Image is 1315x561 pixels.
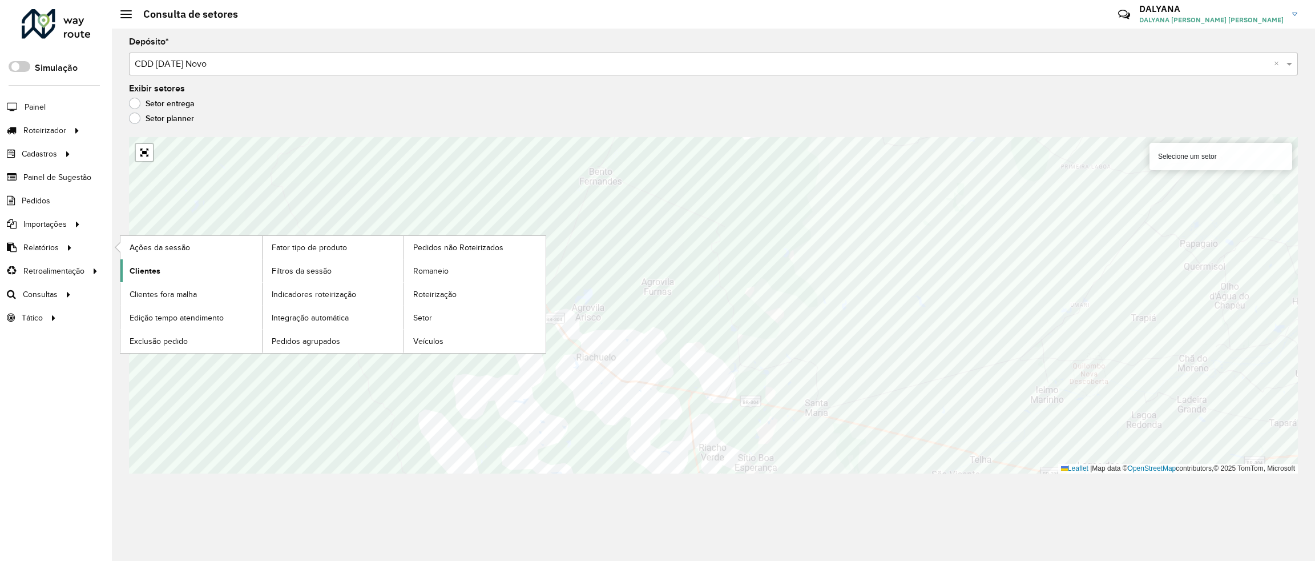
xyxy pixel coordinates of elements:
[413,242,503,254] span: Pedidos não Roteirizados
[22,148,57,160] span: Cadastros
[130,288,197,300] span: Clientes fora malha
[129,82,185,95] label: Exibir setores
[263,330,404,352] a: Pedidos agrupados
[136,144,153,161] a: Abrir mapa em tela cheia
[129,98,195,109] label: Setor entrega
[130,312,224,324] span: Edição tempo atendimento
[129,113,194,124] label: Setor planner
[23,171,91,183] span: Painel de Sugestão
[272,335,340,347] span: Pedidos agrupados
[404,330,546,352] a: Veículos
[23,288,58,300] span: Consultas
[23,265,84,277] span: Retroalimentação
[1090,464,1092,472] span: |
[413,312,432,324] span: Setor
[263,283,404,306] a: Indicadores roteirização
[25,101,46,113] span: Painel
[263,236,404,259] a: Fator tipo de produto
[23,242,59,254] span: Relatórios
[1112,2,1136,27] a: Contato Rápido
[1149,143,1292,170] div: Selecione um setor
[263,259,404,282] a: Filtros da sessão
[129,35,169,49] label: Depósito
[120,236,262,259] a: Ações da sessão
[1061,464,1088,472] a: Leaflet
[22,195,50,207] span: Pedidos
[272,242,347,254] span: Fator tipo de produto
[130,242,190,254] span: Ações da sessão
[1058,464,1298,474] div: Map data © contributors,© 2025 TomTom, Microsoft
[404,283,546,306] a: Roteirização
[404,306,546,329] a: Setor
[272,288,356,300] span: Indicadores roteirização
[263,306,404,329] a: Integração automática
[22,312,43,324] span: Tático
[130,265,160,277] span: Clientes
[120,259,262,282] a: Clientes
[1128,464,1176,472] a: OpenStreetMap
[120,330,262,352] a: Exclusão pedido
[1139,3,1284,14] h3: DALYANA
[413,265,449,277] span: Romaneio
[413,335,443,347] span: Veículos
[272,265,332,277] span: Filtros da sessão
[272,312,349,324] span: Integração automática
[120,306,262,329] a: Edição tempo atendimento
[23,218,67,230] span: Importações
[1139,15,1284,25] span: DALYANA [PERSON_NAME] [PERSON_NAME]
[120,283,262,306] a: Clientes fora malha
[404,236,546,259] a: Pedidos não Roteirizados
[1274,57,1284,71] span: Clear all
[130,335,188,347] span: Exclusão pedido
[132,8,238,21] h2: Consulta de setores
[35,61,78,75] label: Simulação
[413,288,457,300] span: Roteirização
[23,125,66,137] span: Roteirizador
[404,259,546,282] a: Romaneio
